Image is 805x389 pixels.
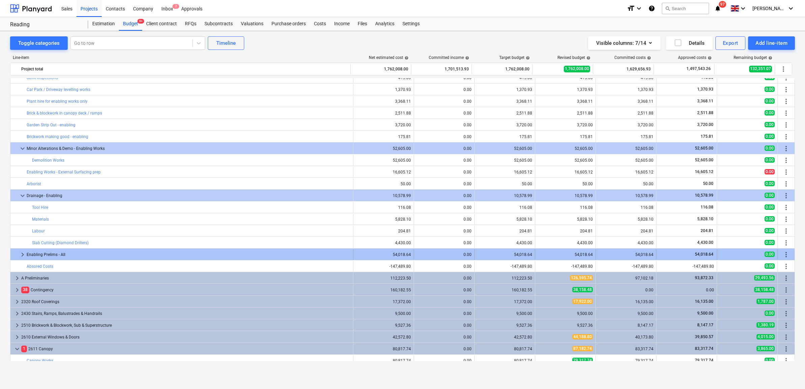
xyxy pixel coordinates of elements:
[599,123,653,127] div: 3,720.00
[557,55,590,60] div: Revised budget
[782,144,790,153] span: More actions
[477,311,532,316] div: 9,500.00
[767,56,772,60] span: help
[538,170,593,174] div: 16,605.12
[27,358,53,363] a: Canopy Works
[371,17,398,31] a: Analytics
[782,180,790,188] span: More actions
[21,308,350,319] div: 2430 Stairs, Ramps, Balustrades & Handrails
[599,146,653,151] div: 52,605.00
[782,121,790,129] span: More actions
[765,252,775,257] span: 0.00
[417,123,472,127] div: 0.00
[765,204,775,210] span: 0.00
[765,193,775,198] span: 0.00
[417,158,472,163] div: 0.00
[755,39,787,47] div: Add line-item
[356,123,411,127] div: 3,720.00
[417,229,472,233] div: 0.00
[417,335,472,339] div: 0.00
[782,203,790,212] span: More actions
[694,146,714,151] span: 52,605.00
[599,217,653,222] div: 5,828.10
[723,39,738,47] div: Export
[330,17,354,31] a: Income
[599,99,653,104] div: 3,368.11
[356,240,411,245] div: 4,430.00
[267,17,310,31] a: Purchase orders
[477,193,532,198] div: 10,578.99
[749,66,772,72] span: 132,351.07
[538,193,593,198] div: 10,578.99
[599,335,653,339] div: 40,173.80
[417,347,472,351] div: 0.00
[477,358,532,363] div: 80,817.74
[13,310,21,318] span: keyboard_arrow_right
[181,17,200,31] a: RFQs
[464,56,469,60] span: help
[356,205,411,210] div: 116.08
[599,323,653,328] div: 8,147.17
[356,99,411,104] div: 3,368.11
[564,66,590,72] span: 1,762,008.00
[356,323,411,328] div: 9,527.36
[356,193,411,198] div: 10,578.99
[417,264,472,269] div: 0.00
[706,56,712,60] span: help
[782,251,790,259] span: More actions
[697,110,714,115] span: 2,511.88
[417,252,472,257] div: 0.00
[403,56,409,60] span: help
[356,252,411,257] div: 54,018.64
[10,55,351,60] div: Line-item
[356,276,411,281] div: 112,223.50
[596,64,651,74] div: 1,629,656.93
[119,17,142,31] a: Budget9+
[216,39,236,47] div: Timeline
[88,17,119,31] div: Estimation
[21,296,350,307] div: 2320 Roof Coverings
[782,345,790,353] span: More actions
[782,310,790,318] span: More actions
[697,122,714,127] span: 3,720.00
[599,264,653,269] div: -147,489.80
[702,181,714,186] span: 50.00
[666,36,713,50] button: Details
[477,170,532,174] div: 16,605.12
[356,229,411,233] div: 204.81
[782,262,790,270] span: More actions
[599,299,653,304] div: 16,135.00
[142,17,181,31] a: Client contract
[538,123,593,127] div: 3,720.00
[417,276,472,281] div: 0.00
[754,287,775,292] span: 38,158.48
[417,323,472,328] div: 0.00
[538,158,593,163] div: 52,605.00
[237,17,267,31] a: Valuations
[417,193,472,198] div: 0.00
[599,311,653,316] div: 9,500.00
[538,311,593,316] div: 9,500.00
[599,134,653,139] div: 175.81
[477,123,532,127] div: 3,720.00
[697,311,714,316] span: 9,500.00
[32,240,89,245] a: Slab Cutting (Diamond Drillers)
[686,66,711,72] span: 1,497,543.26
[756,346,775,351] span: 3,865.00
[700,228,714,233] span: 204.81
[172,4,179,9] span: 7
[477,288,532,292] div: 160,182.55
[572,299,593,304] span: 17,922.00
[572,358,593,363] span: 79,317.74
[588,36,661,50] button: Visible columns:7/14
[538,264,593,269] div: -147,489.80
[354,17,371,31] div: Files
[27,170,101,174] a: Enabling Works - External Surfacing prep
[356,264,411,269] div: -147,489.80
[694,299,714,304] span: 16,135.00
[200,17,237,31] a: Subcontracts
[417,99,472,104] div: 0.00
[599,158,653,163] div: 52,605.00
[356,311,411,316] div: 9,500.00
